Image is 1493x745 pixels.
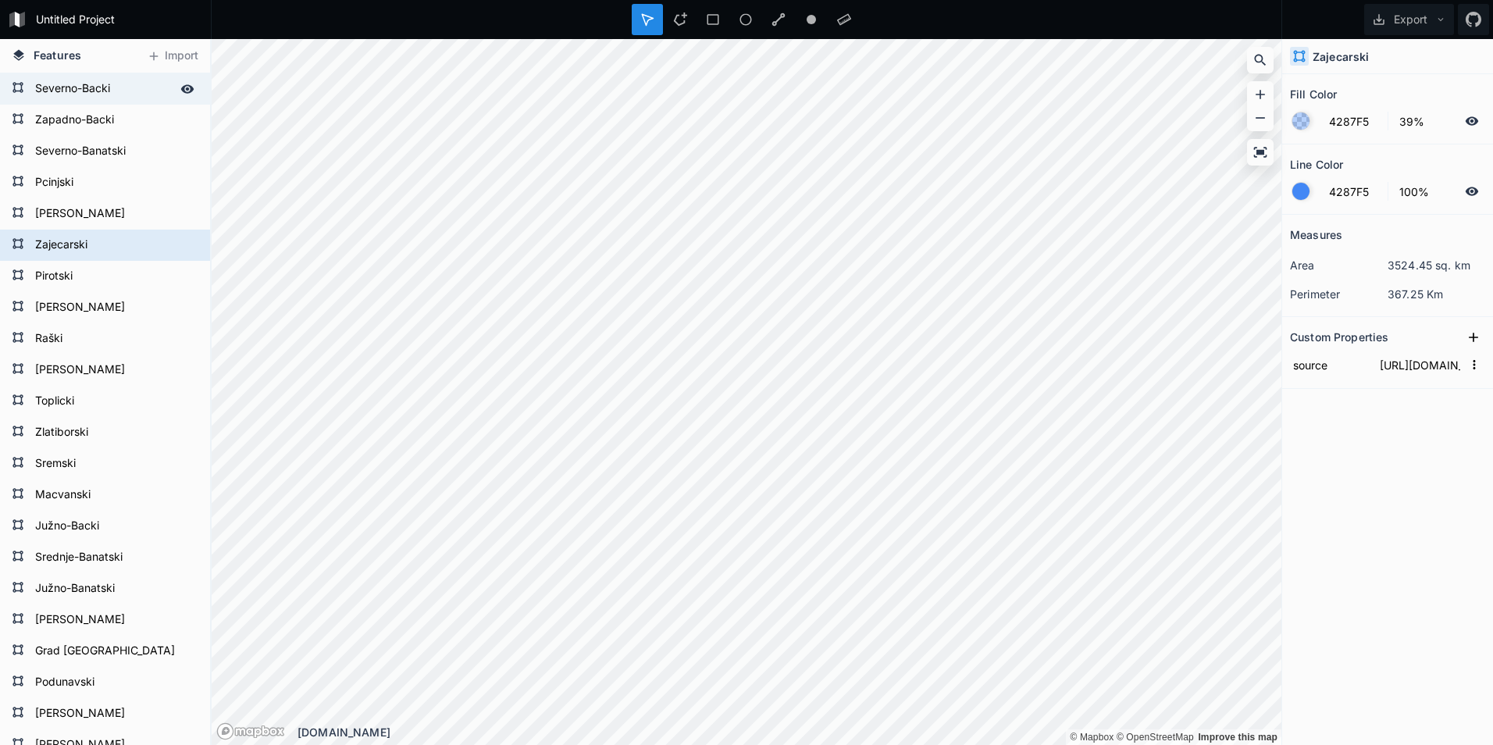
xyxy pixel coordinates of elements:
[1290,82,1337,106] h2: Fill Color
[1117,732,1194,743] a: OpenStreetMap
[1364,4,1454,35] button: Export
[1290,257,1388,273] dt: area
[298,724,1281,740] div: [DOMAIN_NAME]
[139,44,206,69] button: Import
[1290,286,1388,302] dt: perimeter
[1290,152,1343,176] h2: Line Color
[1388,257,1485,273] dd: 3524.45 sq. km
[34,47,81,63] span: Features
[1377,353,1463,376] input: Empty
[1198,732,1277,743] a: Map feedback
[1070,732,1114,743] a: Mapbox
[216,722,285,740] a: Mapbox logo
[1290,223,1342,247] h2: Measures
[1388,286,1485,302] dd: 367.25 Km
[1290,353,1369,376] input: Name
[1290,325,1388,349] h2: Custom Properties
[1313,48,1369,65] h4: Zajecarski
